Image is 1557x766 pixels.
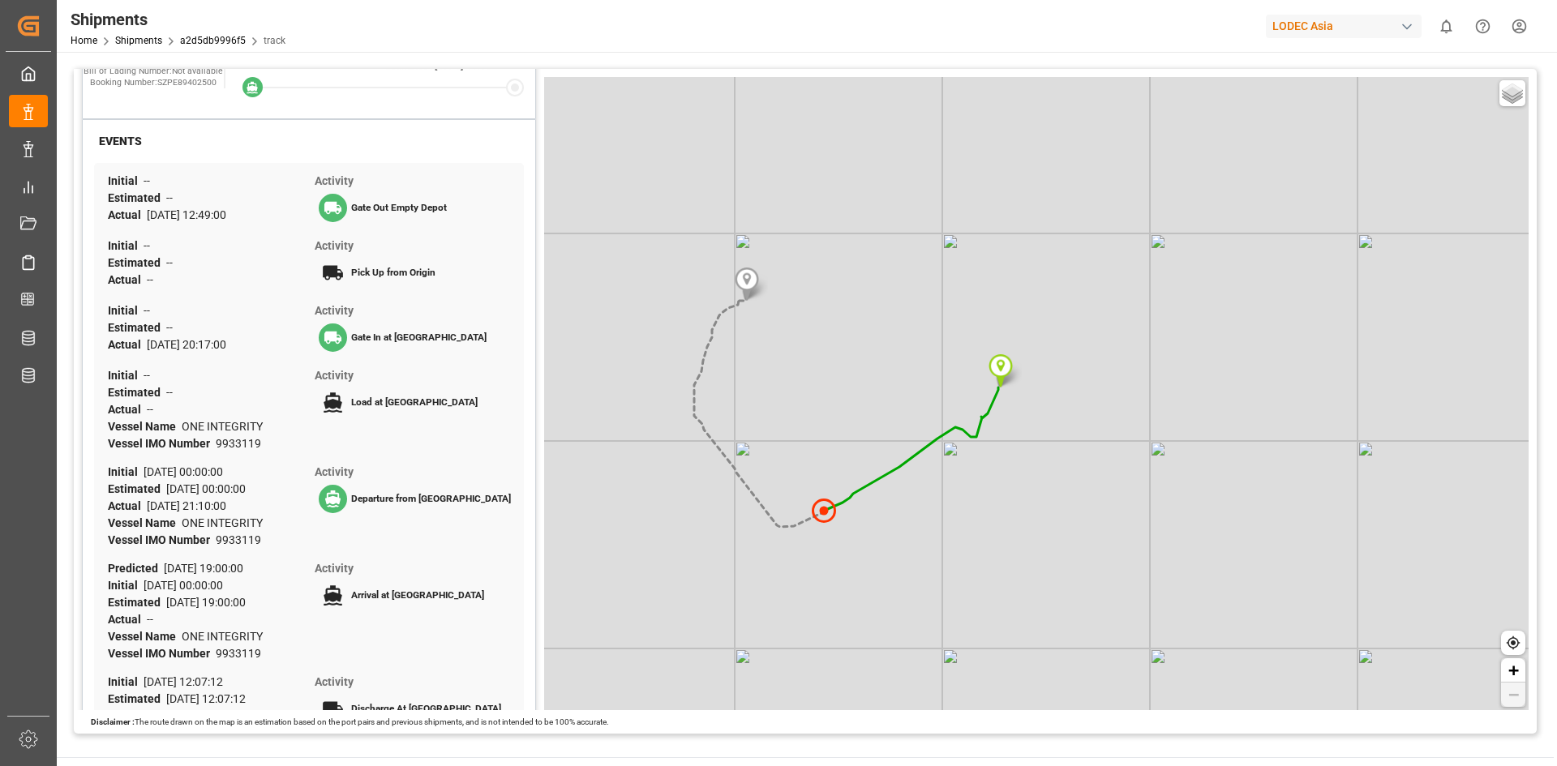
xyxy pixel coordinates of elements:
span: Estimated [108,692,166,705]
div: LODEC Asia [1266,15,1422,38]
button: Help Center [1465,8,1501,45]
span: Pick Up from Origin [351,267,435,278]
span: Predicted [108,562,164,575]
span: -- [147,709,153,722]
span: Gate In at [GEOGRAPHIC_DATA] [351,332,487,343]
span: Actual [108,273,147,286]
span: Vessel IMO Number [108,533,216,546]
span: -- [144,174,150,187]
span: Gate Out Empty Depot [351,202,447,213]
span: -- [166,256,173,269]
span: ONE INTEGRITY [182,516,263,529]
span: Initial [108,579,144,592]
div: Booking Number: SZPE89402500 [83,77,224,88]
a: Layers [1499,80,1525,106]
span: Activity [315,369,354,382]
button: show 0 new notifications [1428,8,1465,45]
span: -- [144,304,150,317]
div: Shipments [71,7,285,32]
span: Vessel Name [108,420,182,433]
span: Vessel Name [108,516,182,529]
span: Activity [315,239,354,252]
span: [DATE] 19:00:00 [166,596,246,609]
span: Activity [315,174,354,187]
span: Estimated [108,596,166,609]
span: Initial [108,465,144,478]
span: -- [166,386,173,399]
span: Discharge At [GEOGRAPHIC_DATA] [351,703,501,714]
span: 9933119 [216,437,261,450]
span: Estimated [108,321,166,334]
span: -- [147,613,153,626]
span: [DATE] 21:10:00 [147,499,226,512]
span: [DATE] 00:00:00 [144,579,223,592]
div: Bill of Lading Number: Not available [83,66,224,77]
span: Disclaimer : [91,717,135,726]
span: Arrival at [GEOGRAPHIC_DATA] [351,589,484,601]
span: Actual [108,208,147,221]
span: -- [147,273,153,286]
span: Actual [108,613,147,626]
img: Marker [989,354,1013,387]
a: Home [71,35,97,46]
span: Activity [315,304,354,317]
span: Actual [108,338,147,351]
a: Zoom out [1501,683,1525,707]
span: Initial [108,304,144,317]
span: Activity [315,675,354,688]
span: [DATE] 12:07:12 [144,675,223,688]
span: Vessel IMO Number [108,647,216,660]
a: Shipments [115,35,162,46]
span: Actual [108,403,147,416]
span: [DATE] 00:00:00 [144,465,223,478]
span: Actual [108,709,147,722]
span: Actual [108,499,147,512]
button: LODEC Asia [1266,11,1428,41]
span: Estimated [108,482,166,495]
span: Estimated [108,256,166,269]
a: a2d5db9996f5 [180,35,246,46]
span: Vessel IMO Number [108,437,216,450]
span: Initial [108,369,144,382]
span: -- [144,369,150,382]
span: The route drawn on the map is an estimation based on the port pairs and previous shipments, and i... [135,717,609,726]
span: Estimated [108,386,166,399]
span: [DATE] 12:07:12 [166,692,246,705]
span: [DATE] 20:17:00 [147,338,226,351]
span: [DATE] 12:49:00 [147,208,226,221]
span: ONE INTEGRITY [182,630,263,643]
span: -- [166,191,173,204]
span: Estimated [108,191,166,204]
span: -- [147,403,153,416]
span: -- [144,239,150,252]
span: -- [166,321,173,334]
span: Vessel Name [108,630,182,643]
a: Zoom in [1501,658,1525,683]
span: Load at [GEOGRAPHIC_DATA] [351,396,478,408]
span: 9933119 [216,533,261,546]
span: [DATE] 19:00:00 [164,562,243,575]
span: ONE INTEGRITY [182,420,263,433]
span: Initial [108,675,144,688]
span: Departure from [GEOGRAPHIC_DATA] [351,493,511,504]
span: − [1508,684,1519,704]
span: Initial [108,239,144,252]
span: + [1508,660,1519,680]
span: [DATE] 00:00:00 [166,482,246,495]
span: Initial [108,174,144,187]
span: 9933119 [216,647,261,660]
img: Marker [735,267,759,301]
div: EVENTS [94,131,147,152]
span: Activity [315,562,354,575]
span: Activity [315,465,354,478]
